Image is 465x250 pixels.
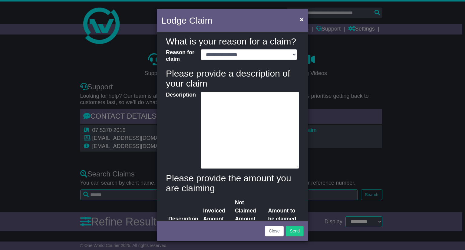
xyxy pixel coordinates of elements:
label: Description [163,92,198,167]
button: Close [265,226,284,236]
h4: Please provide a description of your claim [166,68,299,88]
th: Amount to be claimed [266,196,299,225]
h4: Please provide the amount you are claiming [166,173,299,193]
span: × [300,16,304,23]
th: Description [166,196,201,225]
button: Send [286,226,304,236]
button: Close [297,13,307,25]
label: Reason for claim [163,49,198,62]
h4: What is your reason for a claim? [166,36,299,46]
th: Not Claimed Amount [232,196,266,225]
th: Invoiced Amount [201,196,232,225]
h4: Lodge Claim [161,14,212,27]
